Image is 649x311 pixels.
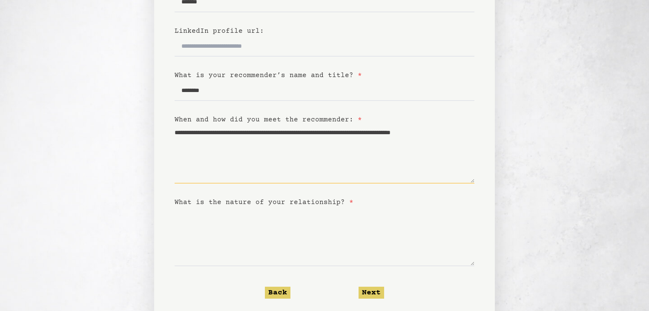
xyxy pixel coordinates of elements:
[265,287,290,299] button: Back
[359,287,384,299] button: Next
[175,27,264,35] label: LinkedIn profile url:
[175,72,362,79] label: What is your recommender’s name and title?
[175,116,362,124] label: When and how did you meet the recommender:
[175,199,353,206] label: What is the nature of your relationship?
